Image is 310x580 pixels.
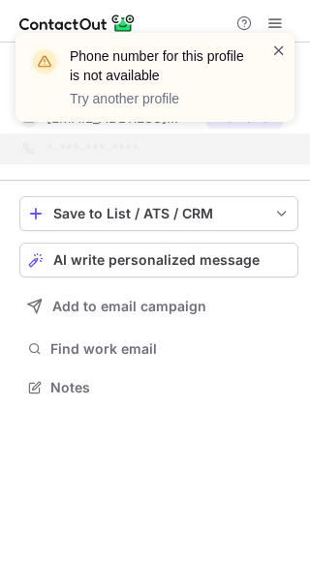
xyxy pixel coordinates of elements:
[19,12,136,35] img: ContactOut v5.3.10
[52,299,206,314] span: Add to email campaign
[29,46,60,77] img: warning
[50,340,291,358] span: Find work email
[70,46,248,85] header: Phone number for this profile is not available
[19,374,298,401] button: Notes
[19,289,298,324] button: Add to email campaign
[50,379,291,396] span: Notes
[70,89,248,108] p: Try another profile
[19,243,298,277] button: AI write personalized message
[53,206,264,221] div: Save to List / ATS / CRM
[53,252,260,268] span: AI write personalized message
[19,335,298,362] button: Find work email
[19,196,298,231] button: save-profile-one-click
